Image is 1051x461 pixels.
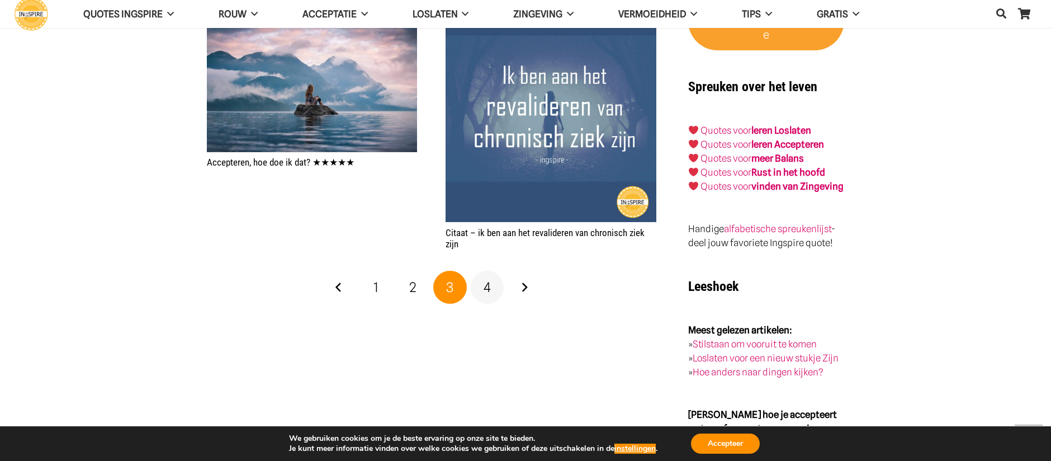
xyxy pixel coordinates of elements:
[689,167,698,177] img: ❤
[688,79,817,95] strong: Spreuken over het leven
[513,8,562,20] span: Zingeving
[742,8,761,20] span: TIPS
[289,434,657,444] p: We gebruiken cookies om je de beste ervaring op onze site te bieden.
[359,271,393,304] a: Pagina 1
[83,8,163,20] span: QUOTES INGSPIRE
[751,181,844,192] strong: vinden van Zingeving
[1015,425,1043,453] a: Terug naar top
[689,139,698,149] img: ❤
[817,8,848,20] span: GRATIS
[219,8,247,20] span: ROUW
[289,444,657,454] p: Je kunt meer informatie vinden over welke cookies we gebruiken of deze uitschakelen in de .
[688,409,837,448] strong: [PERSON_NAME] hoe je accepteert en transformeert naar een nieuwe manier van Zijn:
[409,279,416,295] span: 2
[484,279,491,295] span: 4
[396,271,430,304] a: Pagina 2
[688,323,844,379] p: » » »
[700,139,751,150] a: Quotes voor
[693,352,839,364] a: Loslaten voor een nieuw stukje Zijn
[700,181,844,192] a: Quotes voorvinden van Zingeving
[693,366,823,378] a: Hoe anders naar dingen kijken?
[302,8,357,20] span: Acceptatie
[688,324,792,336] strong: Meest gelezen artikelen:
[751,153,804,164] strong: meer Balans
[700,125,751,136] a: Quotes voor
[618,8,686,20] span: VERMOEIDHEID
[207,12,417,152] img: Gouden inzichten acceptatie - accepteren hoe doe ik dat
[700,153,804,164] a: Quotes voormeer Balans
[700,167,825,178] a: Quotes voorRust in het hoofd
[990,1,1012,27] a: Zoeken
[433,271,467,304] span: Pagina 3
[471,271,504,304] a: Pagina 4
[688,279,738,294] strong: Leeshoek
[689,125,698,135] img: ❤
[688,222,844,250] p: Handige - deel jouw favoriete Ingspire quote!
[413,8,458,20] span: Loslaten
[446,12,656,222] img: Spreuk over Chronische Ziekte - ik ben aan het revalideren van chronisch ziek zijn - Citaat Ingspire
[614,444,656,454] button: instellingen
[446,279,453,295] span: 3
[691,434,760,454] button: Accepteer
[373,279,378,295] span: 1
[693,338,817,350] a: Stilstaan om vooruit te komen
[751,167,825,178] strong: Rust in het hoofd
[751,139,824,150] a: leren Accepteren
[689,181,698,191] img: ❤
[724,223,831,234] a: alfabetische spreukenlijst
[751,125,811,136] a: leren Loslaten
[689,153,698,163] img: ❤
[446,227,645,250] a: Citaat – ik ben aan het revalideren van chronisch ziek zijn
[207,157,354,168] a: Accepteren, hoe doe ik dat? ★★★★★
